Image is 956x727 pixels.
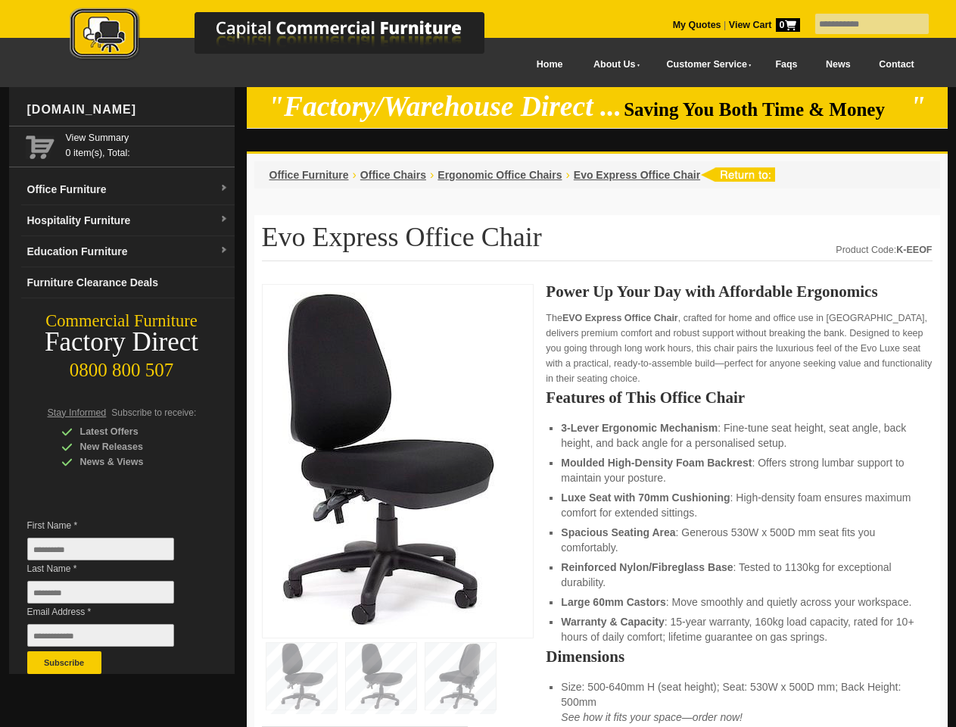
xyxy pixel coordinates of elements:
li: Size: 500-640mm H (seat height); Seat: 530W x 500D mm; Back Height: 500mm [561,679,917,725]
li: : Offers strong lumbar support to maintain your posture. [561,455,917,485]
strong: Warranty & Capacity [561,616,664,628]
li: : High-density foam ensures maximum comfort for extended sittings. [561,490,917,520]
a: View Cart0 [726,20,799,30]
a: Education Furnituredropdown [21,236,235,267]
li: › [565,167,569,183]
strong: Spacious Seating Area [561,526,675,538]
a: About Us [577,48,649,82]
span: Subscribe to receive: [111,407,196,418]
h2: Features of This Office Chair [546,390,932,405]
strong: Luxe Seat with 70mm Cushioning [561,491,730,504]
div: News & Views [61,454,205,470]
strong: K-EEOF [896,245,932,255]
em: See how it fits your space—order now! [561,711,743,723]
a: Hospitality Furnituredropdown [21,205,235,236]
li: › [353,167,357,183]
em: " [910,91,926,122]
strong: Reinforced Nylon/Fibreglass Base [561,561,733,573]
img: return to [700,167,775,182]
span: Email Address * [27,604,197,619]
a: Ergonomic Office Chairs [438,169,562,181]
span: 0 [776,18,800,32]
div: Commercial Furniture [9,310,235,332]
em: "Factory/Warehouse Direct ... [268,91,621,122]
div: Product Code: [836,242,932,257]
img: Capital Commercial Furniture Logo [28,8,558,63]
strong: Moulded High-Density Foam Backrest [561,457,752,469]
img: dropdown [220,246,229,255]
li: : Tested to 1130kg for exceptional durability. [561,560,917,590]
strong: Large 60mm Castors [561,596,666,608]
img: dropdown [220,184,229,193]
a: Office Furnituredropdown [21,174,235,205]
a: Furniture Clearance Deals [21,267,235,298]
li: : Fine-tune seat height, seat angle, back height, and back angle for a personalised setup. [561,420,917,451]
a: My Quotes [673,20,721,30]
div: 0800 800 507 [9,352,235,381]
h2: Power Up Your Day with Affordable Ergonomics [546,284,932,299]
h1: Evo Express Office Chair [262,223,933,261]
a: View Summary [66,130,229,145]
div: Latest Offers [61,424,205,439]
a: Office Furniture [269,169,349,181]
a: Evo Express Office Chair [574,169,700,181]
div: New Releases [61,439,205,454]
button: Subscribe [27,651,101,674]
a: Faqs [761,48,812,82]
a: News [811,48,864,82]
span: Stay Informed [48,407,107,418]
img: Comfortable Evo Express Office Chair with 70mm high-density foam seat and large 60mm castors. [270,292,497,626]
li: : 15-year warranty, 160kg load capacity, rated for 10+ hours of daily comfort; lifetime guarantee... [561,614,917,644]
img: dropdown [220,215,229,224]
span: Last Name * [27,561,197,576]
strong: 3-Lever Ergonomic Mechanism [561,422,718,434]
span: Saving You Both Time & Money [624,99,908,120]
input: Email Address * [27,624,174,647]
a: Office Chairs [360,169,426,181]
input: First Name * [27,538,174,560]
span: 0 item(s), Total: [66,130,229,158]
input: Last Name * [27,581,174,604]
h2: Dimensions [546,649,932,664]
li: : Generous 530W x 500D mm seat fits you comfortably. [561,525,917,555]
div: [DOMAIN_NAME] [21,87,235,133]
li: › [430,167,434,183]
a: Capital Commercial Furniture Logo [28,8,558,67]
a: Contact [864,48,928,82]
a: Customer Service [649,48,761,82]
strong: View Cart [729,20,800,30]
li: : Move smoothly and quietly across your workspace. [561,594,917,610]
strong: EVO Express Office Chair [562,313,678,323]
span: First Name * [27,518,197,533]
div: Factory Direct [9,332,235,353]
p: The , crafted for home and office use in [GEOGRAPHIC_DATA], delivers premium comfort and robust s... [546,310,932,386]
